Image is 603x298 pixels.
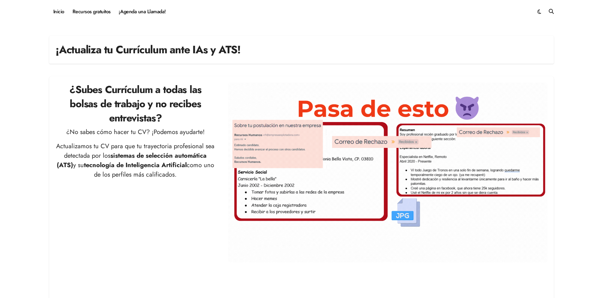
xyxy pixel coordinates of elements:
h2: ¿Subes Currículum a todas las bolsas de trabajo y no recibes entrevistas? [56,83,215,125]
a: Inicio [49,3,68,20]
p: ¿No sabes cómo hacer tu CV? ¡Podemos ayudarte! [56,127,215,137]
strong: sistemas de selección automática (ATS) [57,151,207,170]
a: ¡Agenda una Llamada! [115,3,170,20]
h1: ¡Actualiza tu Currículum ante IAs y ATS! [56,42,241,57]
p: Actualizamos tu CV para que tu trayectoria profesional sea detectada por los y su como uno de los... [56,142,215,179]
strong: tecnología de Inteligencia Artificial [84,161,187,170]
a: Recursos gratuitos [68,3,115,20]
